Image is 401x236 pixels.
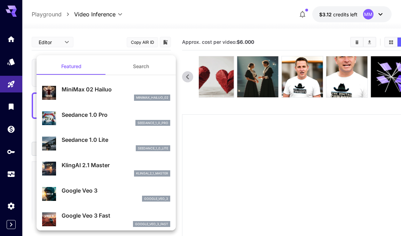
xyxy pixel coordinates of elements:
div: Google Veo 3 Fastgoogle_veo_3_fast [42,209,170,230]
p: klingai_2_1_master [136,171,168,176]
div: KlingAI 2.1 Masterklingai_2_1_master [42,158,170,179]
p: Seedance 1.0 Lite [62,136,170,144]
p: seedance_1_0_pro [137,121,168,125]
button: Featured [37,58,106,75]
p: KlingAI 2.1 Master [62,161,170,169]
p: Seedance 1.0 Pro [62,111,170,119]
p: google_veo_3_fast [135,222,168,227]
p: Google Veo 3 [62,186,170,195]
div: Seedance 1.0 Liteseedance_1_0_lite [42,133,170,154]
p: Google Veo 3 Fast [62,211,170,220]
p: minimax_hailuo_02 [136,95,168,100]
div: MiniMax 02 Hailuominimax_hailuo_02 [42,82,170,104]
p: seedance_1_0_lite [138,146,168,151]
div: Google Veo 3google_veo_3 [42,184,170,205]
button: Search [106,58,176,75]
div: Seedance 1.0 Proseedance_1_0_pro [42,108,170,129]
p: MiniMax 02 Hailuo [62,85,170,93]
p: google_veo_3 [144,196,168,201]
